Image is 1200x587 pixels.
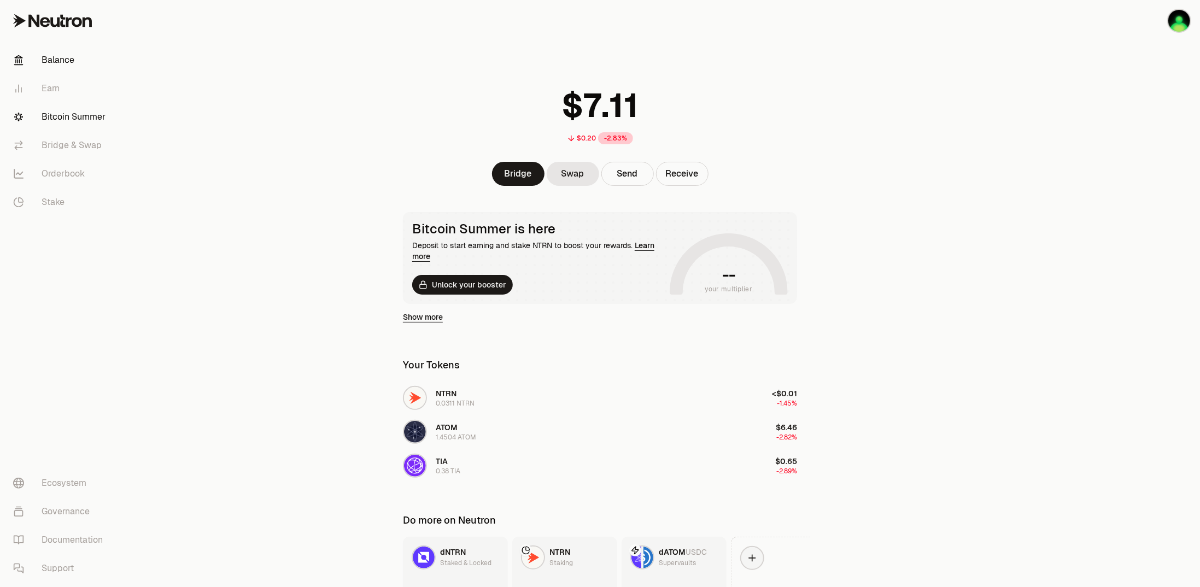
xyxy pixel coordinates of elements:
span: NTRN [436,389,456,398]
a: Balance [4,46,118,74]
a: Governance [4,497,118,526]
h1: -- [723,266,735,284]
img: NTRN Logo [404,387,426,409]
div: 0.38 TIA [436,467,460,476]
span: $0.65 [775,456,797,466]
a: Show more [403,312,443,322]
a: Bridge & Swap [4,131,118,160]
img: dATOM Logo [631,547,641,568]
span: dATOM [659,547,686,557]
div: 1.4504 ATOM [436,433,476,442]
a: Support [4,554,118,583]
div: 0.0311 NTRN [436,399,475,408]
button: ATOM LogoATOM1.4504 ATOM$6.46-2.82% [396,415,804,448]
button: TIA LogoTIA0.38 TIA$0.65-2.89% [396,449,804,482]
span: -1.45% [777,399,797,408]
span: USDC [686,547,707,557]
span: $6.46 [776,422,797,432]
a: Bitcoin Summer [4,103,118,131]
button: Receive [656,162,709,186]
a: Ecosystem [4,469,118,497]
a: Swap [547,162,599,186]
button: NTRN LogoNTRN0.0311 NTRN<$0.01-1.45% [396,381,804,414]
button: Send [601,162,654,186]
a: Earn [4,74,118,103]
img: dNTRN Logo [413,547,435,568]
div: Supervaults [659,557,696,568]
div: Staked & Locked [440,557,491,568]
div: Staking [549,557,573,568]
a: Bridge [492,162,545,186]
img: NTRN Logo [522,547,544,568]
div: Deposit to start earning and stake NTRN to boost your rewards. [412,240,665,262]
span: -2.89% [776,467,797,476]
span: dNTRN [440,547,466,557]
span: -2.82% [776,433,797,442]
div: $0.20 [577,134,596,143]
div: -2.83% [598,132,633,144]
a: Stake [4,188,118,216]
span: ATOM [436,422,458,432]
div: Do more on Neutron [403,513,496,528]
a: Documentation [4,526,118,554]
img: Cosmos [1168,10,1190,32]
span: TIA [436,456,448,466]
img: ATOM Logo [404,421,426,443]
img: USDC Logo [643,547,653,568]
div: Bitcoin Summer is here [412,221,665,237]
img: TIA Logo [404,455,426,477]
span: <$0.01 [772,389,797,398]
a: Orderbook [4,160,118,188]
span: your multiplier [705,284,753,295]
div: Your Tokens [403,357,460,373]
button: Unlock your booster [412,275,513,295]
span: NTRN [549,547,570,557]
